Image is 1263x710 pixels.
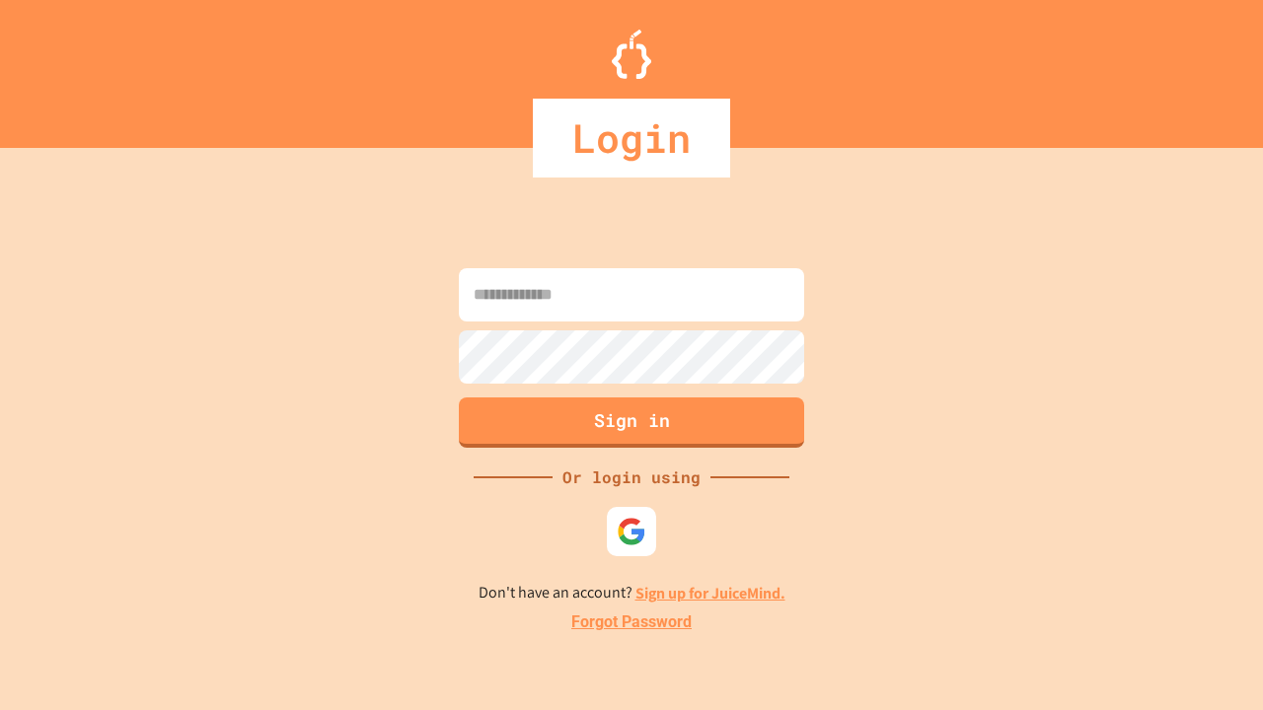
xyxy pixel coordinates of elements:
[612,30,651,79] img: Logo.svg
[479,581,785,605] p: Don't have an account?
[553,465,710,489] div: Or login using
[459,397,804,448] button: Sign in
[635,583,785,603] a: Sign up for JuiceMind.
[617,517,646,546] img: google-icon.svg
[571,610,692,634] a: Forgot Password
[533,99,730,177] div: Login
